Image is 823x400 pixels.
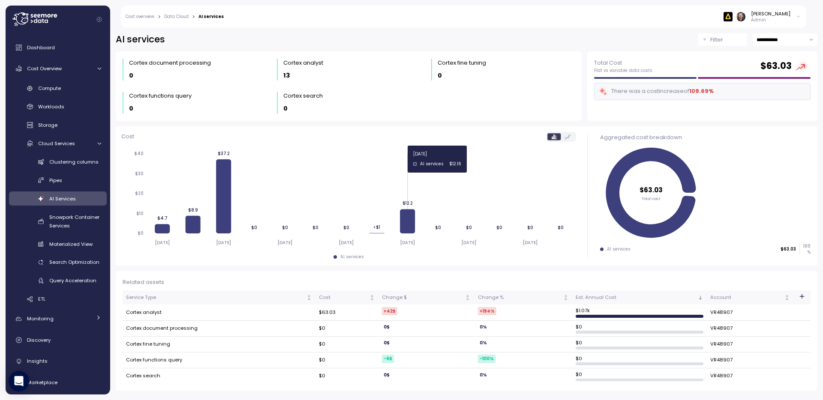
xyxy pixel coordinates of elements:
td: VR48907 [707,352,793,368]
div: Cortex analyst [283,59,323,67]
td: Cortex document processing [123,321,315,337]
div: 0 % [478,323,489,331]
td: Cortex fine tuning [123,337,315,352]
a: ETL [9,292,107,306]
span: Storage [38,122,57,128]
tspan: $0 [558,225,564,230]
td: Cortex search [123,368,315,384]
tspan: $0 [343,225,349,230]
div: 0 $ [382,323,391,331]
tspan: [DATE] [461,240,476,245]
p: 0 [438,71,442,81]
div: AI services [607,246,631,252]
tspan: $0 [527,225,533,230]
tspan: $12.2 [402,200,412,206]
a: Data Cloud [164,15,189,19]
tspan: $63.03 [640,185,663,194]
p: Flat vs variable data costs [594,68,652,74]
th: Change $Not sorted [378,290,475,305]
a: Workloads [9,100,107,114]
span: Marketplace [27,379,57,386]
span: ETL [38,296,45,302]
td: $0 [315,321,378,337]
th: Change %Not sorted [475,290,572,305]
span: Insights [27,358,48,364]
span: Snowpark Container Services [49,214,99,229]
a: Materialized View [9,237,107,251]
a: Cost overview [126,15,154,19]
p: Cost [121,132,134,141]
tspan: [DATE] [339,240,354,245]
span: Monitoring [27,315,54,322]
tspan: $37.2 [217,151,229,156]
td: $ 0 [572,321,707,337]
a: AI Services [9,191,107,206]
span: Query Acceleration [49,277,96,284]
div: AI services [340,254,364,260]
div: 0 $ [382,339,391,347]
span: Workloads [38,103,64,110]
p: 0 [129,104,133,113]
tspan: $40 [134,151,144,156]
a: Insights [9,352,107,370]
img: ACg8ocI2dL-zei04f8QMW842o_HSSPOvX6ScuLi9DAmwXc53VPYQOcs=s96-c [736,12,745,21]
p: Total Cost [594,59,652,67]
div: 0 % [478,339,489,347]
td: $63.03 [315,304,378,320]
h2: AI services [116,33,165,46]
span: Discovery [27,337,51,343]
td: $0 [315,368,378,384]
a: Marketplace [9,374,107,391]
div: Not sorted [563,295,569,301]
td: $ 0 [572,337,707,352]
tspan: $0 [282,225,288,230]
div: 0 % [478,371,489,379]
td: Cortex functions query [123,352,315,368]
tspan: [DATE] [216,240,231,245]
a: Search Optimization [9,255,107,269]
tspan: [DATE] [400,240,415,245]
span: Search Optimization [49,259,99,266]
div: Aggregated cost breakdown [600,133,811,142]
span: Clustering columns [49,158,99,165]
button: Filter [698,33,747,46]
div: Cortex search [283,92,323,100]
tspan: $0 [496,225,502,230]
span: Materialized View [49,241,93,248]
tspan: $4.7 [157,215,167,221]
span: Cloud Services [38,140,75,147]
tspan: $8.9 [188,207,198,213]
tspan: $30 [135,171,144,176]
th: Service TypeNot sorted [123,290,315,305]
div: AI services [198,15,224,19]
div: Cortex fine tuning [438,59,486,67]
td: VR48907 [707,304,793,320]
div: +194 % [478,307,496,315]
span: Dashboard [27,44,55,51]
div: Not sorted [465,295,471,301]
div: Not sorted [306,295,312,301]
p: Filter [710,36,723,44]
a: Discovery [9,331,107,349]
div: +42 $ [382,307,397,315]
td: VR48907 [707,321,793,337]
div: -100 % [478,355,496,363]
span: Compute [38,85,61,92]
td: $ 0 [572,368,707,384]
h2: $ 63.03 [760,60,792,72]
td: $0 [315,352,378,368]
span: Pipes [49,177,62,184]
tspan: $0 [466,225,472,230]
td: $ 0 [572,352,707,368]
div: Not sorted [369,295,375,301]
p: 13 [283,71,290,81]
div: Account [710,294,782,301]
a: Storage [9,118,107,132]
th: CostNot sorted [315,290,378,305]
p: 0 [283,104,288,113]
div: 109.69 % [689,87,714,96]
a: Monitoring [9,310,107,328]
tspan: $0 [251,225,257,230]
a: Cloud Services [9,136,107,150]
